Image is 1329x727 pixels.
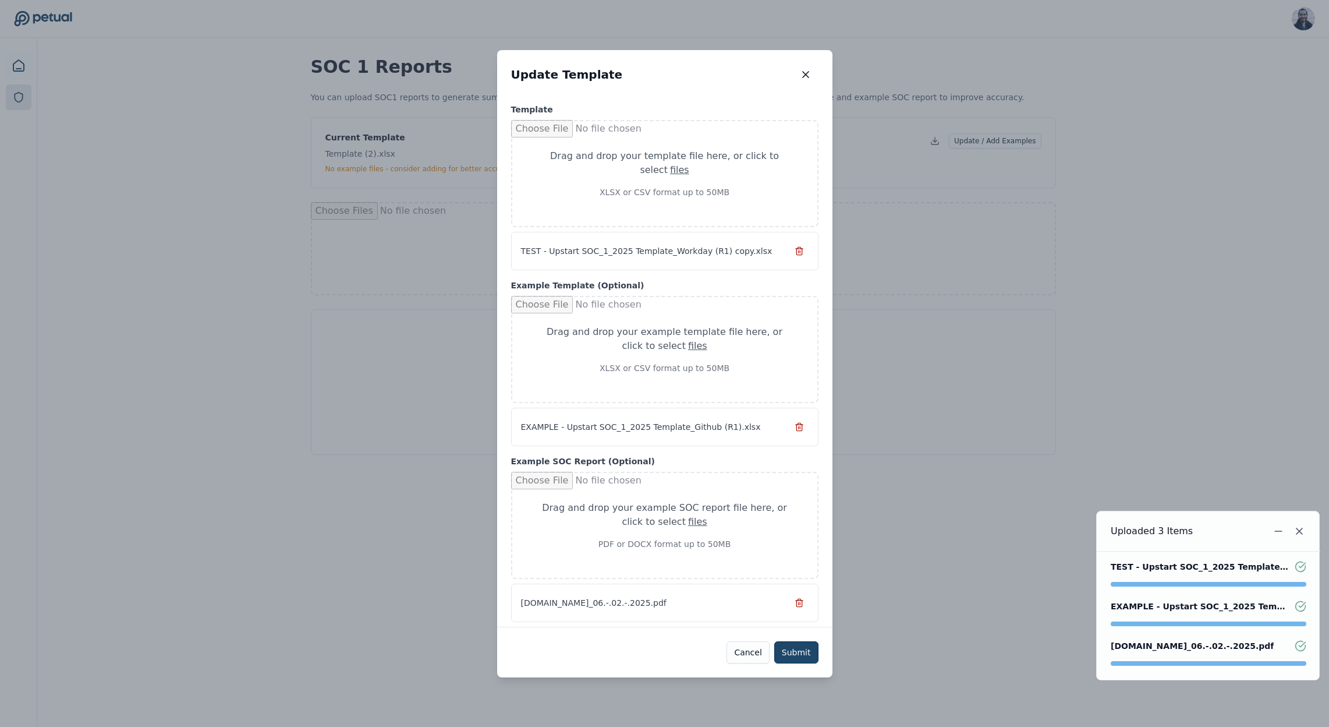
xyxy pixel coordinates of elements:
[726,641,769,664] button: Cancel
[1268,521,1289,542] button: Minimize
[790,242,809,260] button: Replace Template
[1111,524,1193,538] div: Uploaded 3 Items
[511,456,818,467] p: Example SOC Report (Optional)
[540,538,789,550] p: PDF or DOCX format up to 50MB
[1289,521,1310,542] button: Close
[540,362,789,374] p: XLSX or CSV format up to 50MB
[790,594,809,612] button: Remove Example SOC Report
[540,149,789,177] div: Drag and drop your template file here , or click to select
[511,104,818,115] p: Template
[1111,601,1290,612] div: EXAMPLE - Upstart SOC_1_2025 Template_Github (R1).xlsx
[511,280,818,291] p: Example Template (Optional)
[521,597,667,609] span: [DOMAIN_NAME]_06.-.02.-.2025.pdf
[670,163,689,177] div: files
[774,641,818,664] button: Submit
[688,339,707,353] div: files
[790,418,809,436] button: Remove Example Template
[521,245,772,257] span: TEST - Upstart SOC_1_2025 Template_Workday (R1) copy.xlsx
[540,325,789,353] div: Drag and drop your example template file here , or click to select
[521,421,761,433] span: EXAMPLE - Upstart SOC_1_2025 Template_Github (R1).xlsx
[1111,561,1290,573] div: TEST - Upstart SOC_1_2025 Template_Workday (R1) copy.xlsx
[540,186,789,198] p: XLSX or CSV format up to 50MB
[511,66,623,83] h2: Update Template
[540,501,789,529] div: Drag and drop your example SOC report file here , or click to select
[1111,640,1274,652] div: GitHub.SOC.1.Type.2.ITGC.Final.Report_06.-.02.-.2025.pdf
[688,515,707,529] div: files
